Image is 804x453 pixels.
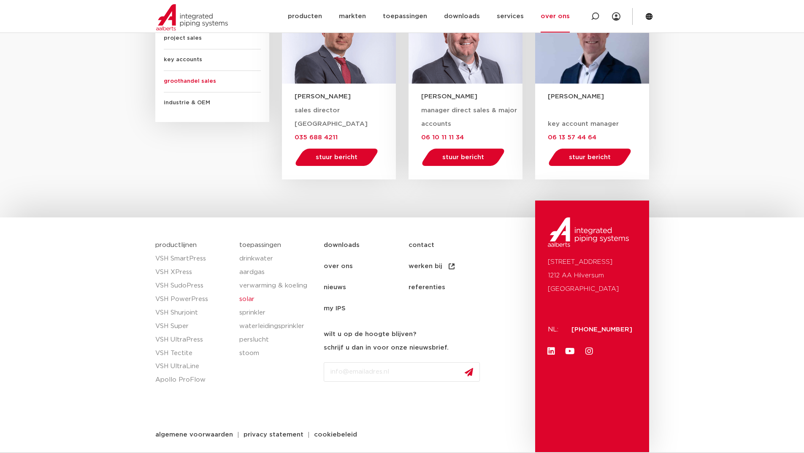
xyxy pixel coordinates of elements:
[324,331,416,337] strong: wilt u op de hoogte blijven?
[164,92,261,114] span: industrie & OEM
[155,360,231,373] a: VSH UltraLine
[571,326,632,333] a: [PHONE_NUMBER]
[324,344,449,351] strong: schrijf u dan in voor onze nieuwsbrief.
[155,431,233,438] span: algemene voorwaarden
[324,256,409,277] a: over ons
[421,107,517,127] span: manager direct sales & major accounts
[155,293,231,306] a: VSH PowerPress
[324,235,531,319] nav: Menu
[314,431,357,438] span: cookiebeleid
[155,306,231,320] a: VSH Shurjoint
[239,252,315,266] a: drinkwater
[324,388,452,421] iframe: reCAPTCHA
[324,277,409,298] a: nieuws
[155,320,231,333] a: VSH Super
[308,431,363,438] a: cookiebeleid
[421,92,522,101] h3: [PERSON_NAME]
[239,266,315,279] a: aardgas
[244,431,303,438] span: privacy statement
[548,121,619,127] span: key account manager
[569,154,611,160] span: stuur bericht
[442,154,484,160] span: stuur bericht
[164,49,261,71] span: key accounts
[239,279,315,293] a: verwarming & koeling
[239,242,281,248] a: toepassingen
[155,266,231,279] a: VSH XPress
[164,28,261,49] span: project sales
[239,306,315,320] a: sprinkler
[409,277,493,298] a: referenties
[239,293,315,306] a: solar
[324,298,409,319] a: my IPS
[155,252,231,266] a: VSH SmartPress
[237,431,310,438] a: privacy statement
[295,92,396,101] h3: [PERSON_NAME]
[548,92,649,101] h3: [PERSON_NAME]
[164,71,261,92] span: groothandel sales
[239,347,315,360] a: stoom
[548,134,596,141] a: 06 13 57 44 64
[316,154,357,160] span: stuur bericht
[155,347,231,360] a: VSH Tectite
[548,323,561,336] p: NL:
[149,431,239,438] a: algemene voorwaarden
[465,368,473,377] img: send.svg
[239,333,315,347] a: perslucht
[155,373,231,387] a: Apollo ProFlow
[295,107,368,127] span: sales director [GEOGRAPHIC_DATA]
[409,256,493,277] a: werken bij
[155,242,197,248] a: productlijnen
[548,255,636,296] p: [STREET_ADDRESS] 1212 AA Hilversum [GEOGRAPHIC_DATA]
[324,235,409,256] a: downloads
[155,333,231,347] a: VSH UltraPress
[409,235,493,256] a: contact
[324,362,480,382] input: info@emailadres.nl
[421,134,464,141] a: 06 10 11 11 34
[295,134,338,141] a: 035 688 4211
[239,320,315,333] a: waterleidingsprinkler
[155,279,231,293] a: VSH SudoPress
